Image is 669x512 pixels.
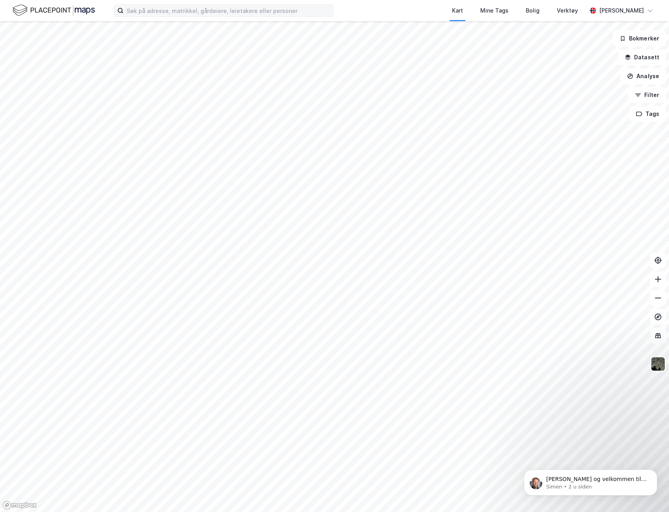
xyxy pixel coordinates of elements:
[512,453,669,508] iframe: Intercom notifications melding
[124,5,333,16] input: Søk på adresse, matrikkel, gårdeiere, leietakere eller personer
[651,357,665,371] img: 9k=
[557,6,578,15] div: Verktøy
[620,68,666,84] button: Analyse
[629,106,666,122] button: Tags
[618,49,666,65] button: Datasett
[2,501,37,510] a: Mapbox homepage
[452,6,463,15] div: Kart
[599,6,644,15] div: [PERSON_NAME]
[628,87,666,103] button: Filter
[526,6,540,15] div: Bolig
[613,31,666,46] button: Bokmerker
[480,6,509,15] div: Mine Tags
[13,4,95,17] img: logo.f888ab2527a4732fd821a326f86c7f29.svg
